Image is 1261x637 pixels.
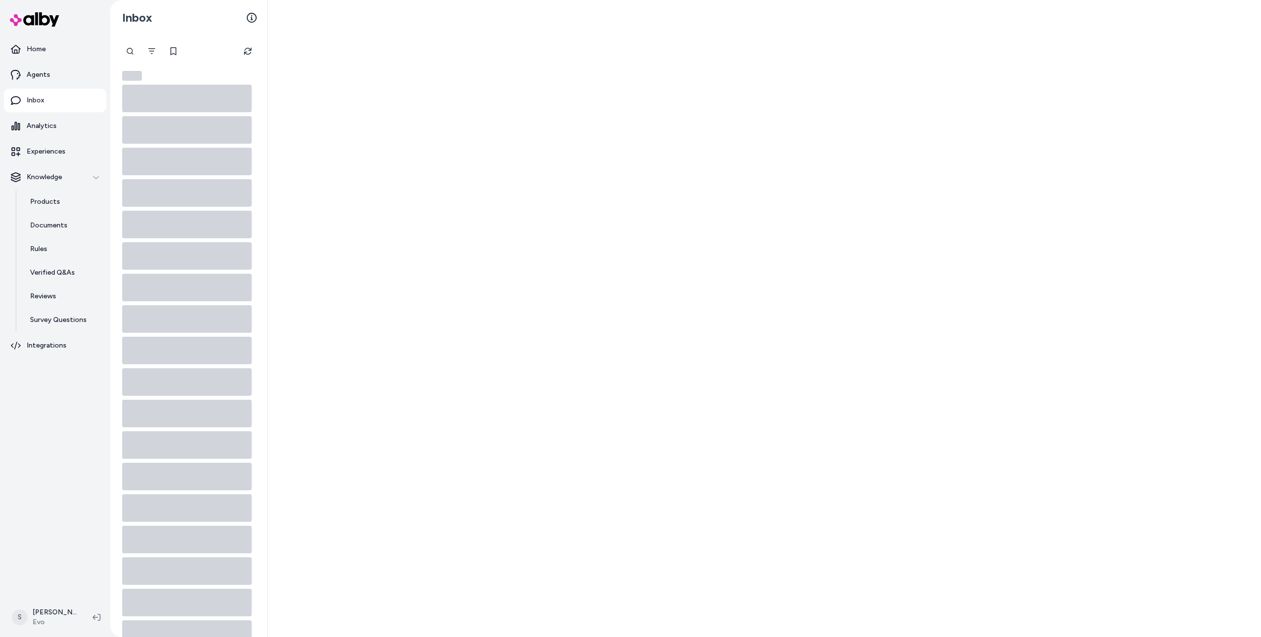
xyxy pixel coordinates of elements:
[4,63,106,87] a: Agents
[122,10,152,25] h2: Inbox
[10,12,59,27] img: alby Logo
[4,165,106,189] button: Knowledge
[4,334,106,357] a: Integrations
[30,244,47,254] p: Rules
[27,96,44,105] p: Inbox
[20,237,106,261] a: Rules
[30,221,67,230] p: Documents
[20,214,106,237] a: Documents
[27,341,66,350] p: Integrations
[12,609,28,625] span: S
[4,37,106,61] a: Home
[4,140,106,163] a: Experiences
[27,147,66,157] p: Experiences
[20,261,106,285] a: Verified Q&As
[27,44,46,54] p: Home
[20,308,106,332] a: Survey Questions
[33,607,77,617] p: [PERSON_NAME]
[30,315,87,325] p: Survey Questions
[6,602,85,633] button: S[PERSON_NAME]Evo
[30,291,56,301] p: Reviews
[20,285,106,308] a: Reviews
[30,197,60,207] p: Products
[20,190,106,214] a: Products
[238,41,258,61] button: Refresh
[4,114,106,138] a: Analytics
[27,172,62,182] p: Knowledge
[27,121,57,131] p: Analytics
[30,268,75,278] p: Verified Q&As
[27,70,50,80] p: Agents
[4,89,106,112] a: Inbox
[33,617,77,627] span: Evo
[142,41,162,61] button: Filter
